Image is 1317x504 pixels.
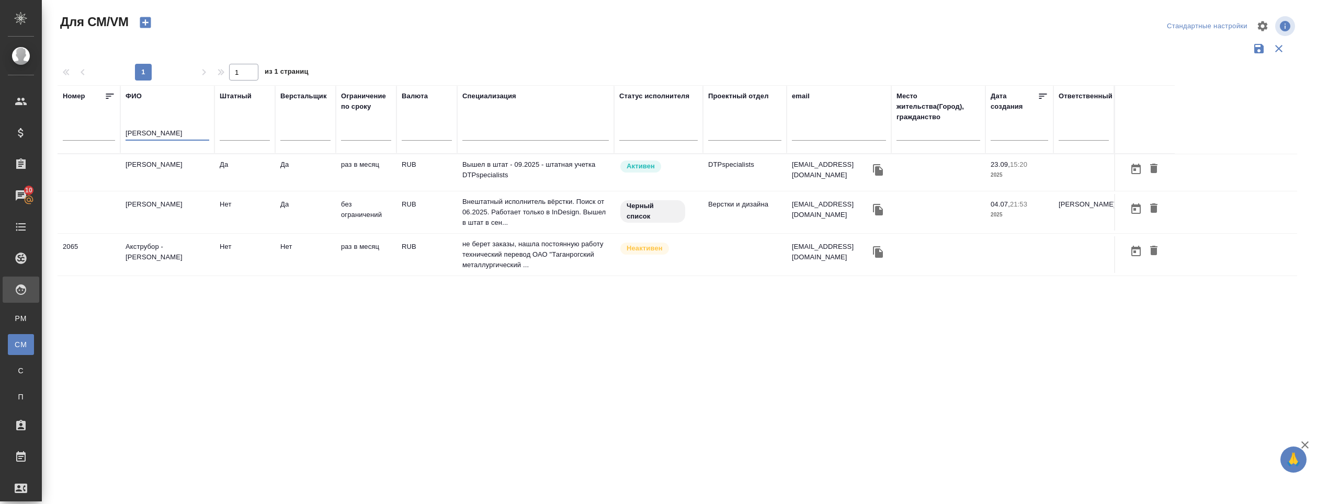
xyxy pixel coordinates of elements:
[13,339,29,350] span: CM
[1285,449,1302,471] span: 🙏
[214,236,275,273] td: Нет
[336,194,396,231] td: без ограничений
[708,91,769,101] div: Проектный отдел
[220,91,252,101] div: Штатный
[619,159,698,174] div: Рядовой исполнитель: назначай с учетом рейтинга
[1269,39,1289,59] button: Сбросить фильтры
[619,242,698,256] div: Наши пути разошлись: исполнитель с нами не работает
[1164,18,1250,35] div: split button
[8,360,34,381] a: С
[396,154,457,191] td: RUB
[462,159,609,180] p: Вышел в штат - 09.2025 - штатная учетка DTPspecialists
[63,91,85,101] div: Номер
[619,91,689,101] div: Статус исполнителя
[275,236,336,273] td: Нет
[870,244,886,260] button: Скопировать
[703,194,787,231] td: Верстки и дизайна
[1127,159,1145,179] button: Открыть календарь загрузки
[126,91,142,101] div: ФИО
[214,154,275,191] td: Да
[1280,446,1307,473] button: 🙏
[1250,14,1275,39] span: Настроить таблицу
[3,182,39,209] a: 10
[13,392,29,402] span: П
[8,386,34,407] a: П
[1275,16,1297,36] span: Посмотреть информацию
[336,154,396,191] td: раз в месяц
[8,334,34,355] a: CM
[133,14,158,31] button: Создать
[1010,161,1027,168] p: 15:20
[19,185,39,196] span: 10
[792,242,870,262] p: [EMAIL_ADDRESS][DOMAIN_NAME]
[627,161,655,171] p: Активен
[1145,199,1163,219] button: Удалить
[462,239,609,270] p: не берет заказы, нашла постоянную работу технический перевод ОАО "Таганрогский металлургический ...
[341,91,391,112] div: Ограничение по сроку
[627,243,663,254] p: Неактивен
[275,194,336,231] td: Да
[336,236,396,273] td: раз в месяц
[991,161,1010,168] p: 23.09,
[1145,242,1163,261] button: Удалить
[396,236,457,273] td: RUB
[214,194,275,231] td: Нет
[396,194,457,231] td: RUB
[870,202,886,217] button: Скопировать
[619,199,698,224] div: Ой, а сюда уже нельзя: не привлекай исполнителя к работе
[280,91,327,101] div: Верстальщик
[991,170,1048,180] p: 2025
[627,201,679,222] p: Черный список
[1059,91,1112,101] div: Ответственный
[265,65,309,81] span: из 1 страниц
[462,91,516,101] div: Специализация
[120,194,214,231] td: [PERSON_NAME]
[870,162,886,178] button: Скопировать
[792,91,810,101] div: email
[1127,199,1145,219] button: Открыть календарь загрузки
[58,236,120,273] td: 2065
[896,91,980,122] div: Место жительства(Город), гражданство
[991,91,1038,112] div: Дата создания
[703,154,787,191] td: DTPspecialists
[1249,39,1269,59] button: Сохранить фильтры
[1010,200,1027,208] p: 21:53
[792,159,870,180] p: [EMAIL_ADDRESS][DOMAIN_NAME]
[991,200,1010,208] p: 04.07,
[275,154,336,191] td: Да
[8,308,34,329] a: PM
[13,365,29,376] span: С
[13,313,29,324] span: PM
[120,236,214,273] td: Акструбор - [PERSON_NAME]
[402,91,428,101] div: Валюта
[991,210,1048,220] p: 2025
[120,154,214,191] td: [PERSON_NAME]
[1145,159,1163,179] button: Удалить
[462,197,609,228] p: Внештатный исполнитель вёрстки. Поиск от 06.2025. Работает только в InDesign. Вышел в штат в сен...
[58,14,129,30] span: Для СМ/VM
[1127,242,1145,261] button: Открыть календарь загрузки
[1053,194,1114,231] td: [PERSON_NAME]
[792,199,870,220] p: [EMAIL_ADDRESS][DOMAIN_NAME]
